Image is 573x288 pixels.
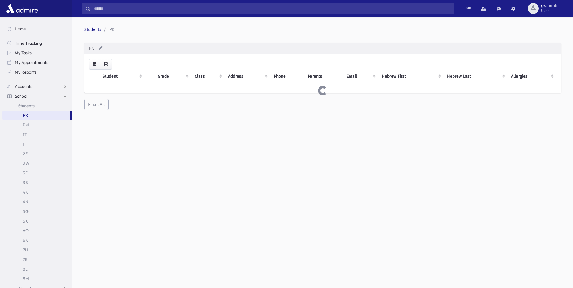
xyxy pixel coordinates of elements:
span: Time Tracking [15,41,42,46]
span: PK [109,27,114,32]
a: PK [2,111,70,120]
span: My Appointments [15,60,48,65]
a: Home [2,24,72,34]
th: Class [191,70,225,83]
a: 6O [2,226,72,235]
th: Grade [154,70,191,83]
a: 3B [2,178,72,187]
span: Accounts [15,84,32,89]
span: School [15,93,27,99]
a: 5G [2,207,72,216]
th: Hebrew Last [443,70,508,83]
div: PK [84,43,561,54]
a: 8M [2,274,72,283]
th: Address [224,70,270,83]
span: User [541,8,557,13]
a: My Reports [2,67,72,77]
th: Allergies [507,70,556,83]
nav: breadcrumb [84,26,559,33]
a: Students [2,101,72,111]
a: PM [2,120,72,130]
input: Search [91,3,454,14]
th: Phone [270,70,304,83]
a: 4N [2,197,72,207]
a: Accounts [2,82,72,91]
a: 8L [2,264,72,274]
a: Time Tracking [2,38,72,48]
a: Students [84,27,101,32]
span: My Reports [15,69,36,75]
th: Email [343,70,378,83]
img: AdmirePro [5,2,39,14]
a: 1T [2,130,72,139]
a: 7H [2,245,72,255]
a: My Tasks [2,48,72,58]
th: Hebrew First [378,70,443,83]
a: 2W [2,159,72,168]
a: School [2,91,72,101]
a: 1F [2,139,72,149]
span: My Tasks [15,50,32,56]
a: 5K [2,216,72,226]
span: Home [15,26,26,32]
a: 2E [2,149,72,159]
a: 7E [2,255,72,264]
button: CSV [89,59,100,70]
span: gweinrib [541,4,557,8]
button: Email All [84,99,109,110]
button: Print [100,59,112,70]
span: Students [18,103,35,108]
a: 6K [2,235,72,245]
th: Parents [304,70,343,83]
a: 4K [2,187,72,197]
a: My Appointments [2,58,72,67]
th: Student [99,70,144,83]
a: 3F [2,168,72,178]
